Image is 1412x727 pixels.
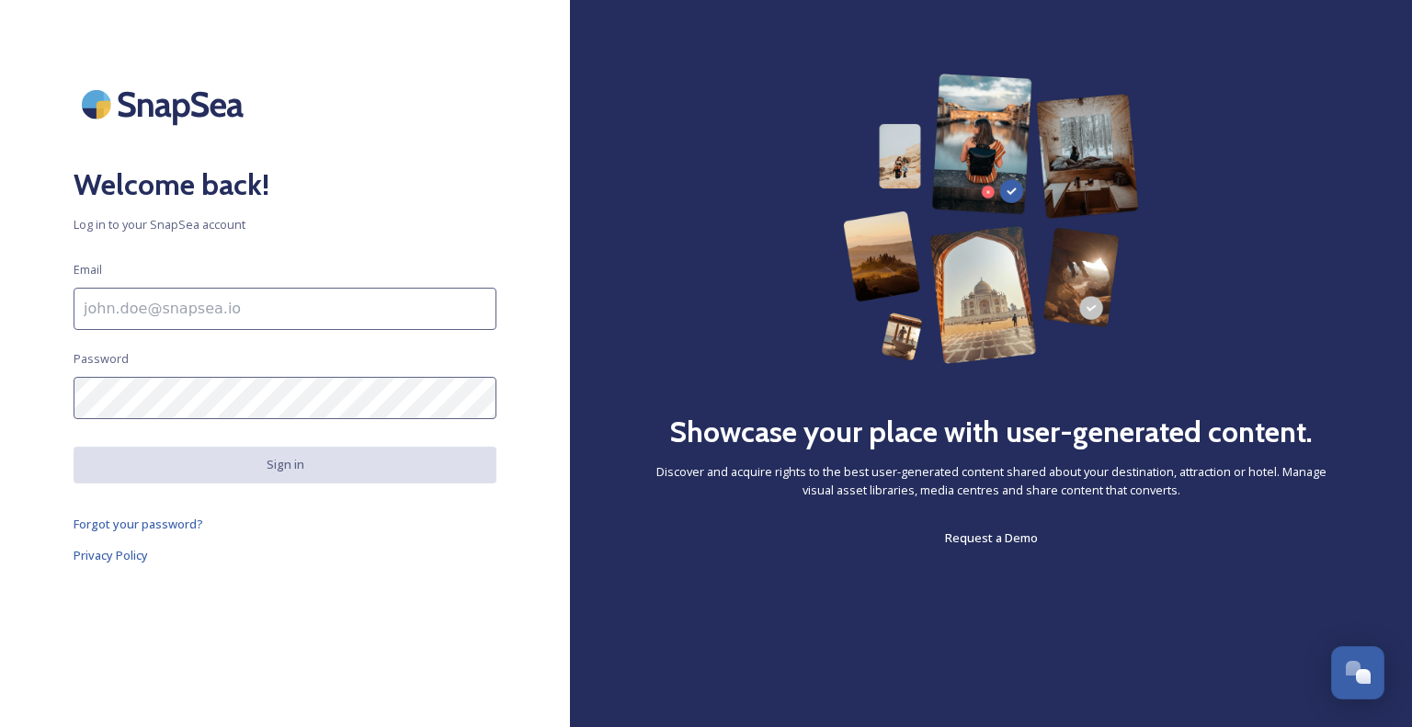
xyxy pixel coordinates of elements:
span: Request a Demo [945,529,1038,546]
a: Request a Demo [945,527,1038,549]
img: SnapSea Logo [74,74,257,135]
span: Email [74,261,102,278]
img: 63b42ca75bacad526042e722_Group%20154-p-800.png [843,74,1140,364]
span: Discover and acquire rights to the best user-generated content shared about your destination, att... [643,463,1338,498]
button: Open Chat [1331,646,1384,699]
h2: Welcome back! [74,163,496,207]
button: Sign in [74,447,496,483]
span: Log in to your SnapSea account [74,216,496,233]
span: Privacy Policy [74,547,148,563]
a: Privacy Policy [74,544,496,566]
span: Password [74,350,129,368]
input: john.doe@snapsea.io [74,288,496,330]
span: Forgot your password? [74,516,203,532]
a: Forgot your password? [74,513,496,535]
h2: Showcase your place with user-generated content. [669,410,1313,454]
